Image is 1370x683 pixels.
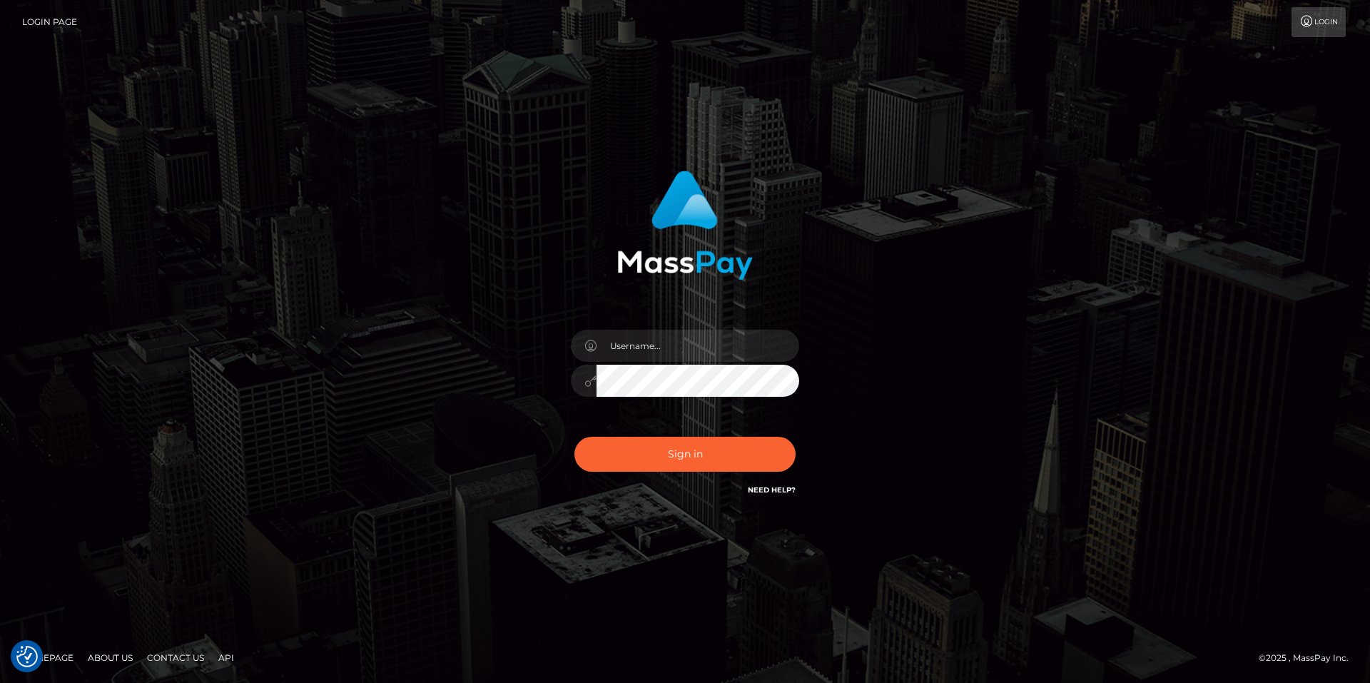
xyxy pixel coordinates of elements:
[16,646,38,667] button: Consent Preferences
[22,7,77,37] a: Login Page
[16,647,79,669] a: Homepage
[1292,7,1346,37] a: Login
[617,171,753,280] img: MassPay Login
[597,330,799,362] input: Username...
[748,485,796,495] a: Need Help?
[141,647,210,669] a: Contact Us
[16,646,38,667] img: Revisit consent button
[1259,650,1359,666] div: © 2025 , MassPay Inc.
[213,647,240,669] a: API
[574,437,796,472] button: Sign in
[82,647,138,669] a: About Us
